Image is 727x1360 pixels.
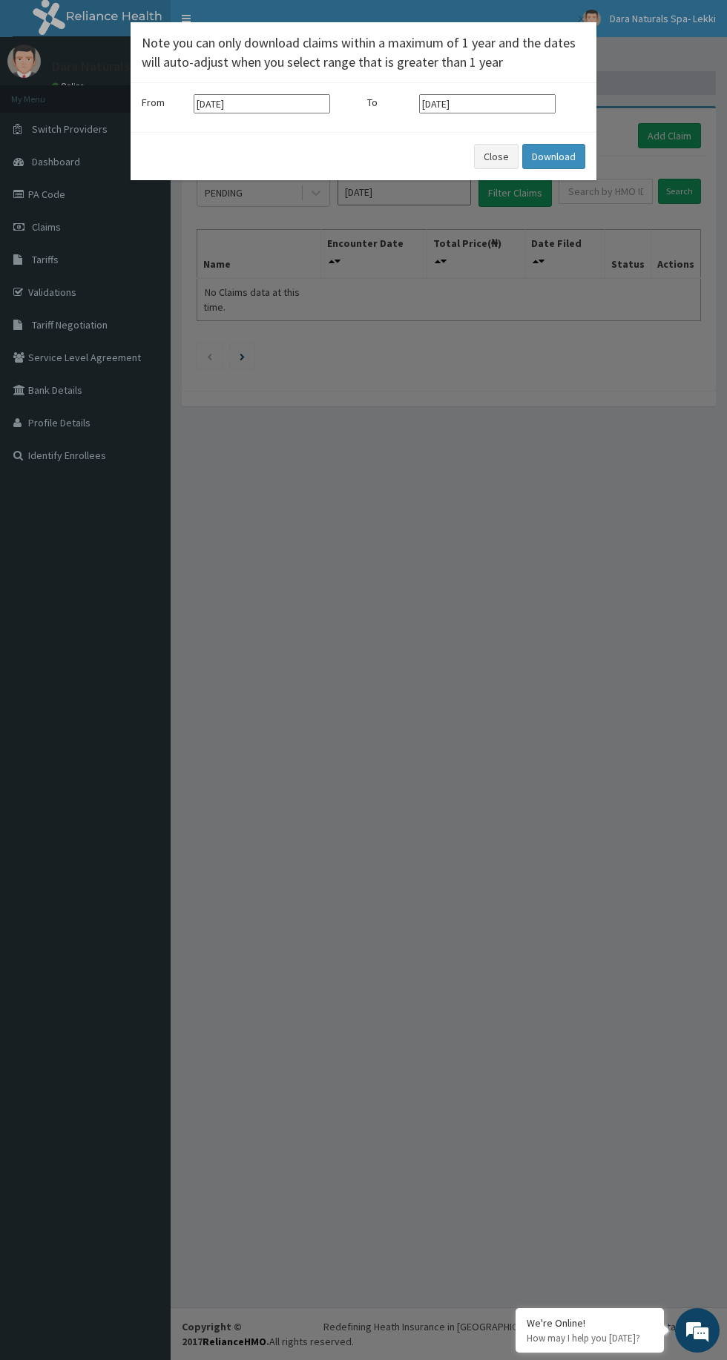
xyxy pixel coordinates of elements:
textarea: Type your message and hit 'Enter' [7,405,283,457]
span: We're online! [86,187,205,337]
p: How may I help you today? [527,1332,653,1344]
span: × [577,9,585,29]
button: Download [522,144,585,169]
div: We're Online! [527,1316,653,1330]
button: Close [474,144,519,169]
img: d_794563401_company_1708531726252_794563401 [27,74,60,111]
div: Minimize live chat window [243,7,279,43]
h4: Note you can only download claims within a maximum of 1 year and the dates will auto-adjust when ... [142,33,585,71]
input: Select start date [194,94,330,113]
div: Chat with us now [77,83,249,102]
label: To [367,95,412,110]
label: From [142,95,186,110]
input: Select end date [419,94,556,113]
button: Close [576,11,585,27]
